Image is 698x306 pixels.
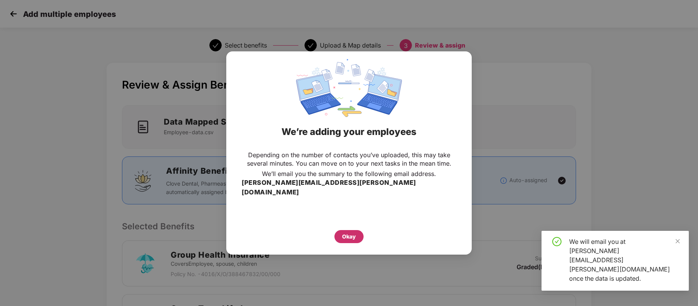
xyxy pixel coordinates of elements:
[569,237,680,283] div: We will email you at [PERSON_NAME][EMAIL_ADDRESS][PERSON_NAME][DOMAIN_NAME] once the data is upda...
[296,59,402,117] img: svg+xml;base64,PHN2ZyBpZD0iRGF0YV9zeW5jaW5nIiB4bWxucz0iaHR0cDovL3d3dy53My5vcmcvMjAwMC9zdmciIHdpZH...
[675,239,680,244] span: close
[242,151,456,168] p: Depending on the number of contacts you’ve uploaded, this may take several minutes. You can move ...
[262,169,436,178] p: We’ll email you the summary to the following email address.
[242,178,456,197] h3: [PERSON_NAME][EMAIL_ADDRESS][PERSON_NAME][DOMAIN_NAME]
[236,117,462,147] div: We’re adding your employees
[552,237,561,246] span: check-circle
[342,232,356,241] div: Okay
